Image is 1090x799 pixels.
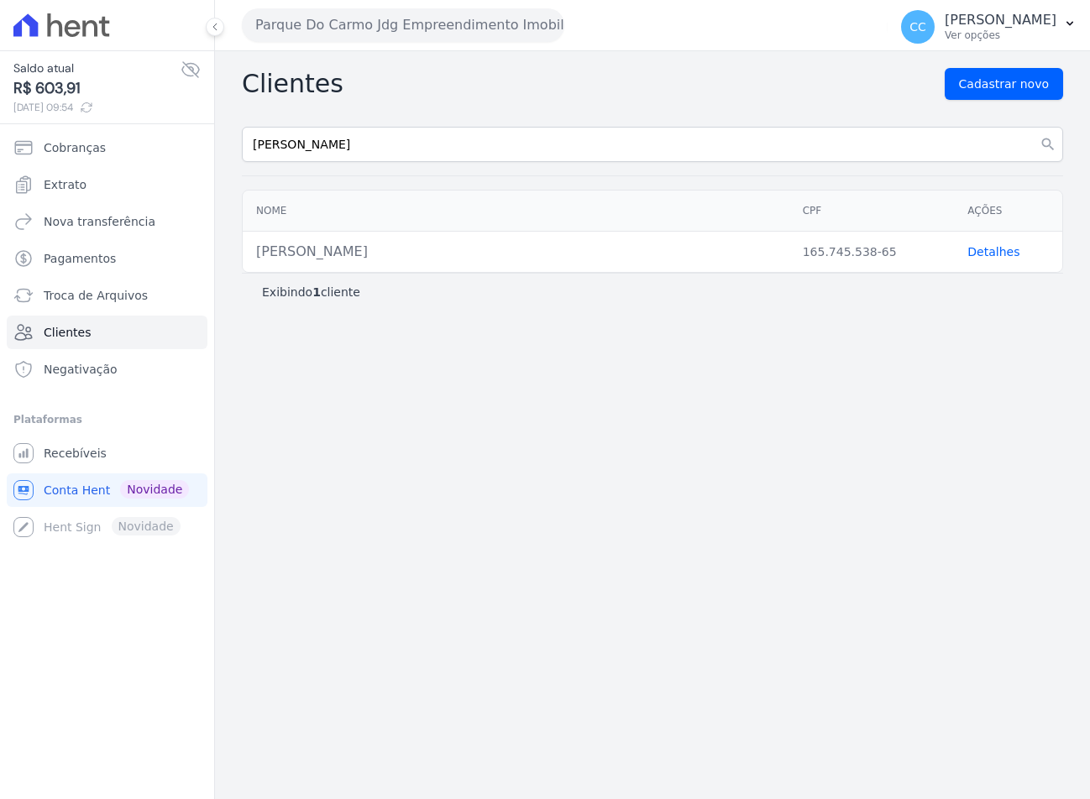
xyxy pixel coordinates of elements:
span: [DATE] 09:54 [13,100,181,115]
span: Negativação [44,361,118,378]
button: Parque Do Carmo Jdg Empreendimento Imobiliario SPE LTDA [242,8,564,42]
div: Plataformas [13,410,201,430]
span: Saldo atual [13,60,181,77]
span: Conta Hent [44,482,110,499]
input: Buscar por nome, CPF ou email [242,127,1063,162]
span: Cadastrar novo [959,76,1049,92]
span: Recebíveis [44,445,107,462]
td: 165.745.538-65 [789,232,955,273]
a: Troca de Arquivos [7,279,207,312]
button: CC [PERSON_NAME] Ver opções [888,3,1090,50]
span: CC [909,21,926,33]
span: Pagamentos [44,250,116,267]
span: Troca de Arquivos [44,287,148,304]
span: Extrato [44,176,86,193]
th: CPF [789,191,955,232]
i: search [1040,136,1056,153]
a: Cadastrar novo [945,68,1063,100]
span: Nova transferência [44,213,155,230]
button: search [1033,127,1063,162]
span: Clientes [44,324,91,341]
h2: Clientes [242,69,343,99]
p: Exibindo cliente [262,284,360,300]
span: R$ 603,91 [13,77,181,100]
a: Recebíveis [7,436,207,470]
span: Novidade [120,480,189,499]
a: Cobranças [7,131,207,164]
a: Detalhes [967,245,1019,258]
span: Cobranças [44,139,106,156]
a: Clientes [7,316,207,349]
a: Negativação [7,352,207,386]
div: [PERSON_NAME] [256,242,776,262]
p: [PERSON_NAME] [945,12,1056,29]
a: Extrato [7,168,207,201]
a: Conta Hent Novidade [7,473,207,507]
a: Nova transferência [7,205,207,238]
nav: Sidebar [13,131,201,544]
th: Nome [243,191,789,232]
th: Ações [954,191,1062,232]
a: Pagamentos [7,242,207,275]
p: Ver opções [945,29,1056,42]
b: 1 [312,285,321,299]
